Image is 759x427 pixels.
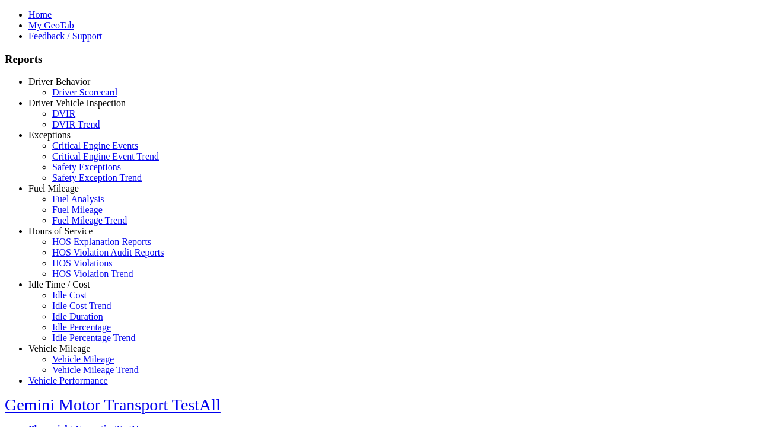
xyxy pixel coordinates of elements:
[52,173,142,183] a: Safety Exception Trend
[52,119,100,129] a: DVIR Trend
[52,237,151,247] a: HOS Explanation Reports
[52,247,164,257] a: HOS Violation Audit Reports
[28,183,79,193] a: Fuel Mileage
[52,151,159,161] a: Critical Engine Event Trend
[52,311,103,321] a: Idle Duration
[52,205,103,215] a: Fuel Mileage
[52,162,121,172] a: Safety Exceptions
[52,258,112,268] a: HOS Violations
[28,20,74,30] a: My GeoTab
[52,333,135,343] a: Idle Percentage Trend
[52,290,87,300] a: Idle Cost
[52,365,139,375] a: Vehicle Mileage Trend
[52,269,133,279] a: HOS Violation Trend
[52,301,111,311] a: Idle Cost Trend
[28,77,90,87] a: Driver Behavior
[28,375,108,385] a: Vehicle Performance
[28,31,102,41] a: Feedback / Support
[52,109,75,119] a: DVIR
[28,98,126,108] a: Driver Vehicle Inspection
[52,194,104,204] a: Fuel Analysis
[52,322,111,332] a: Idle Percentage
[28,130,71,140] a: Exceptions
[5,53,754,66] h3: Reports
[52,215,127,225] a: Fuel Mileage Trend
[52,141,138,151] a: Critical Engine Events
[28,226,93,236] a: Hours of Service
[52,87,117,97] a: Driver Scorecard
[28,279,90,289] a: Idle Time / Cost
[28,9,52,20] a: Home
[52,354,114,364] a: Vehicle Mileage
[5,396,221,414] a: Gemini Motor Transport TestAll
[28,343,90,353] a: Vehicle Mileage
